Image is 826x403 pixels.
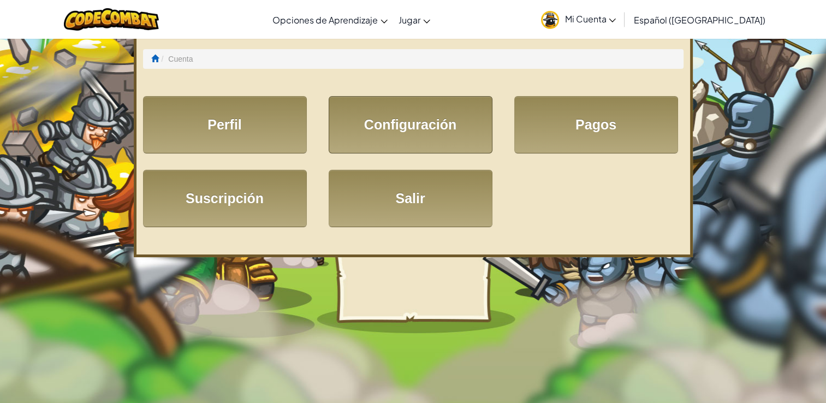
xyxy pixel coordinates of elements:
img: avatar [541,11,559,29]
a: Perfil [143,96,307,153]
a: Mi Cuenta [536,2,621,37]
a: Pagos [514,96,678,153]
a: Salir [329,170,492,227]
a: Opciones de Aprendizaje [267,5,393,34]
img: CodeCombat logo [64,8,159,31]
span: Opciones de Aprendizaje [272,14,378,26]
a: Jugar [393,5,436,34]
span: Jugar [399,14,420,26]
a: Español ([GEOGRAPHIC_DATA]) [628,5,770,34]
span: Mi Cuenta [564,13,616,25]
li: Cuenta [159,54,193,64]
a: Configuración [329,96,492,153]
span: Español ([GEOGRAPHIC_DATA]) [633,14,765,26]
a: Suscripción [143,170,307,227]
